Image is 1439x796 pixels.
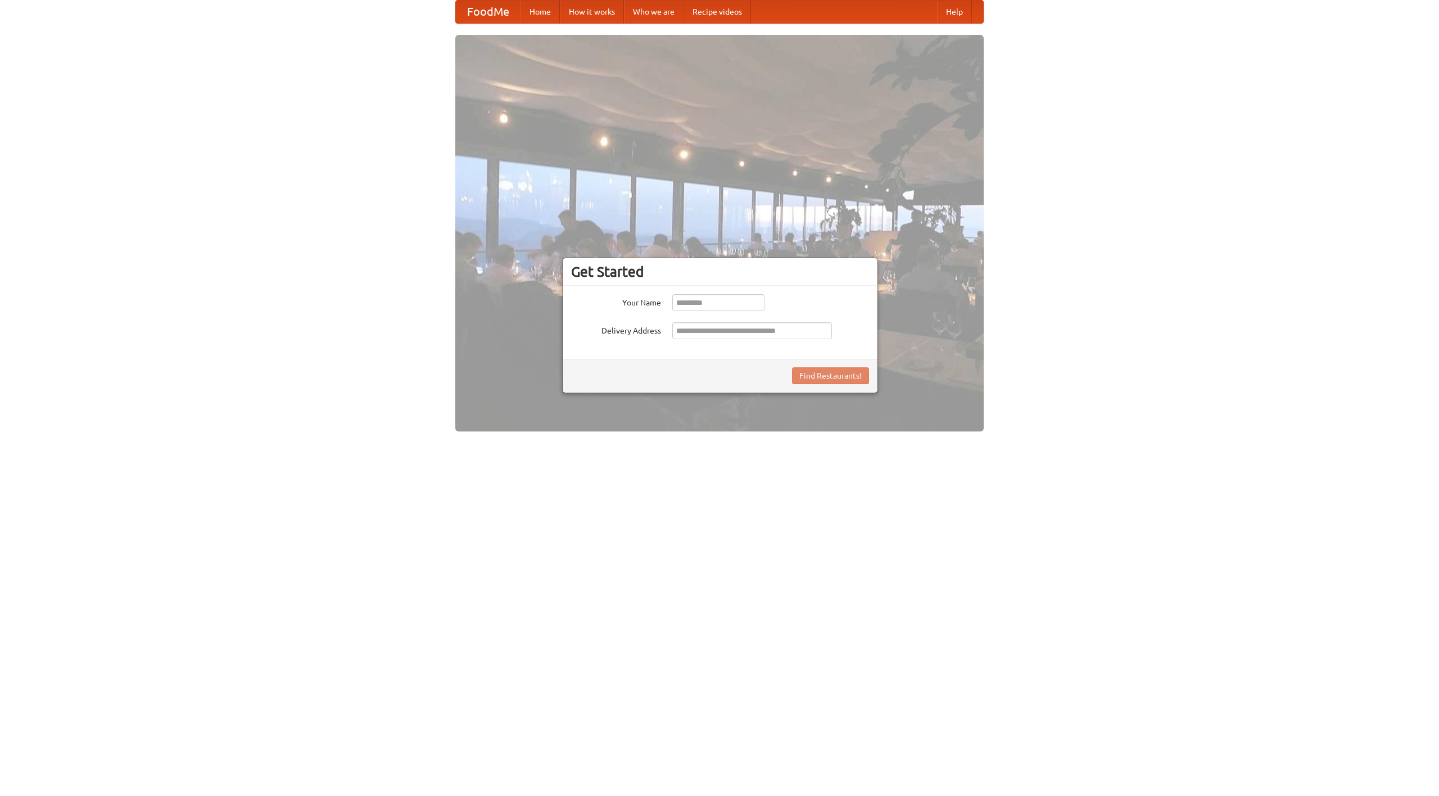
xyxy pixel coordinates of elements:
a: Home [521,1,560,23]
button: Find Restaurants! [792,367,869,384]
label: Your Name [571,294,661,308]
a: FoodMe [456,1,521,23]
a: Who we are [624,1,684,23]
h3: Get Started [571,263,869,280]
label: Delivery Address [571,322,661,336]
a: Recipe videos [684,1,751,23]
a: How it works [560,1,624,23]
a: Help [937,1,972,23]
